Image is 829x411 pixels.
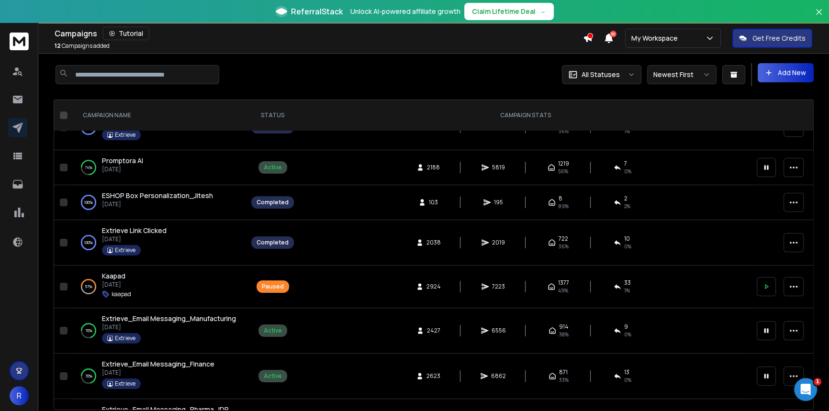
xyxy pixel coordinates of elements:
[102,156,143,166] a: Promptora AI
[102,200,213,208] p: [DATE]
[492,283,505,290] span: 7223
[71,185,246,220] td: 100%ESHOP Box Personalization_Jitesh[DATE]
[813,6,825,29] button: Close banner
[102,271,125,281] a: Kaapad
[115,334,135,342] p: Extrieve
[539,7,546,16] span: →
[102,271,125,280] span: Kaapad
[85,163,92,172] p: 74 %
[102,314,236,323] a: Extrieve_Email Messaging_Manufacturing
[71,100,246,131] th: CAMPAIGN NAME
[610,31,616,37] span: 50
[115,246,135,254] p: Extrieve
[102,191,213,200] a: ESHOP Box Personalization_Jitesh
[71,150,246,185] td: 74%Promptora AI[DATE]
[85,326,92,335] p: 70 %
[559,368,568,376] span: 871
[624,167,631,175] span: 0 %
[257,239,289,246] div: Completed
[492,164,505,171] span: 5819
[102,359,214,368] span: Extrieve_Email Messaging_Finance
[55,42,61,50] span: 12
[102,235,167,243] p: [DATE]
[71,308,246,354] td: 70%Extrieve_Email Messaging_Manufacturing[DATE]Extrieve
[624,195,627,202] span: 2
[559,376,569,384] span: 33 %
[10,386,29,405] button: R
[429,199,438,206] span: 103
[102,166,143,173] p: [DATE]
[752,33,806,43] p: Get Free Credits
[794,378,817,401] iframe: Intercom live chat
[55,42,110,50] p: Campaigns added
[558,160,569,167] span: 1219
[559,243,569,250] span: 36 %
[264,164,282,171] div: Active
[350,7,460,16] p: Unlock AI-powered affiliate growth
[291,6,343,17] span: ReferralStack
[582,70,620,79] p: All Statuses
[84,238,93,247] p: 100 %
[558,287,568,294] span: 49 %
[71,220,246,266] td: 100%Extrieve Link Clicked[DATE]Extrieve
[102,156,143,165] span: Promptora AI
[559,195,562,202] span: 8
[71,354,246,399] td: 70%Extrieve_Email Messaging_Finance[DATE]Extrieve
[559,235,568,243] span: 722
[300,100,751,131] th: CAMPAIGN STATS
[491,372,506,380] span: 6862
[624,376,631,384] span: 0 %
[494,199,504,206] span: 195
[427,327,440,334] span: 2427
[624,160,627,167] span: 7
[102,226,167,235] a: Extrieve Link Clicked
[115,131,135,139] p: Extrieve
[624,202,630,210] span: 2 %
[102,281,131,289] p: [DATE]
[426,372,440,380] span: 2623
[624,331,631,338] span: 0 %
[262,283,284,290] div: Paused
[426,239,441,246] span: 2038
[246,100,300,131] th: STATUS
[103,27,149,40] button: Tutorial
[624,323,628,331] span: 9
[631,33,682,43] p: My Workspace
[85,282,92,291] p: 57 %
[55,27,583,40] div: Campaigns
[427,164,440,171] span: 2188
[558,167,568,175] span: 56 %
[264,327,282,334] div: Active
[264,372,282,380] div: Active
[464,3,554,20] button: Claim Lifetime Deal→
[426,283,441,290] span: 2924
[84,198,93,207] p: 100 %
[559,202,569,210] span: 89 %
[624,279,631,287] span: 33
[492,239,505,246] span: 2019
[115,380,135,388] p: Extrieve
[647,65,717,84] button: Newest First
[758,63,814,82] button: Add New
[492,327,506,334] span: 6556
[559,323,569,331] span: 914
[71,266,246,308] td: 57%Kaapad[DATE]kaapad
[624,235,630,243] span: 10
[85,371,92,381] p: 70 %
[559,127,569,135] span: 36 %
[624,287,630,294] span: 1 %
[102,323,236,331] p: [DATE]
[257,199,289,206] div: Completed
[732,29,812,48] button: Get Free Credits
[102,359,214,369] a: Extrieve_Email Messaging_Finance
[558,279,569,287] span: 1377
[814,378,821,386] span: 1
[624,368,629,376] span: 13
[559,331,569,338] span: 38 %
[624,243,631,250] span: 0 %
